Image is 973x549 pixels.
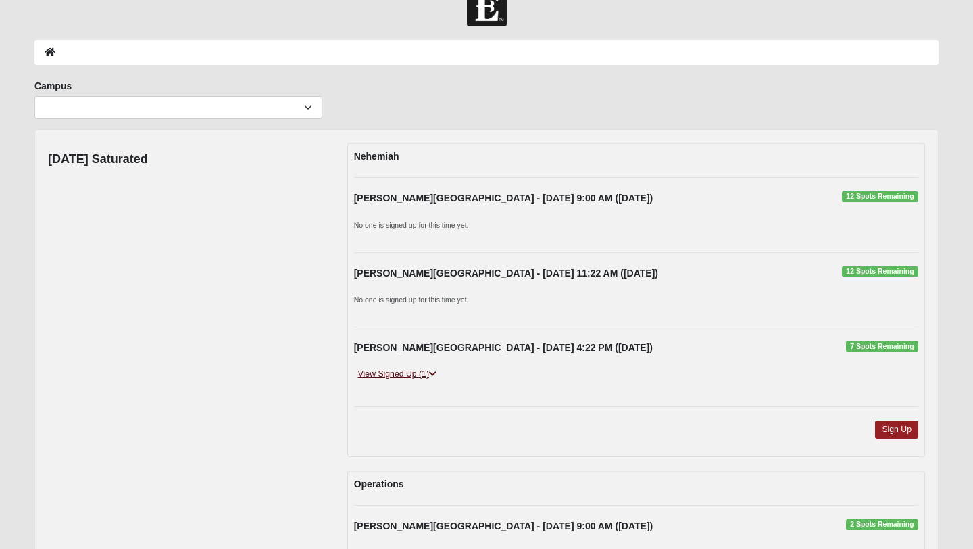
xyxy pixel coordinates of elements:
[354,221,469,229] small: No one is signed up for this time yet.
[842,266,918,277] span: 12 Spots Remaining
[354,268,658,279] strong: [PERSON_NAME][GEOGRAPHIC_DATA] - [DATE] 11:22 AM ([DATE])
[354,521,653,531] strong: [PERSON_NAME][GEOGRAPHIC_DATA] - [DATE] 9:00 AM ([DATE])
[354,295,469,304] small: No one is signed up for this time yet.
[846,341,918,352] span: 7 Spots Remaining
[846,519,918,530] span: 2 Spots Remaining
[875,421,918,439] a: Sign Up
[354,479,404,490] strong: Operations
[354,151,399,162] strong: Nehemiah
[354,342,653,353] strong: [PERSON_NAME][GEOGRAPHIC_DATA] - [DATE] 4:22 PM ([DATE])
[48,152,148,167] h4: [DATE] Saturated
[842,191,918,202] span: 12 Spots Remaining
[354,193,653,204] strong: [PERSON_NAME][GEOGRAPHIC_DATA] - [DATE] 9:00 AM ([DATE])
[34,79,72,93] label: Campus
[354,367,441,381] a: View Signed Up (1)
